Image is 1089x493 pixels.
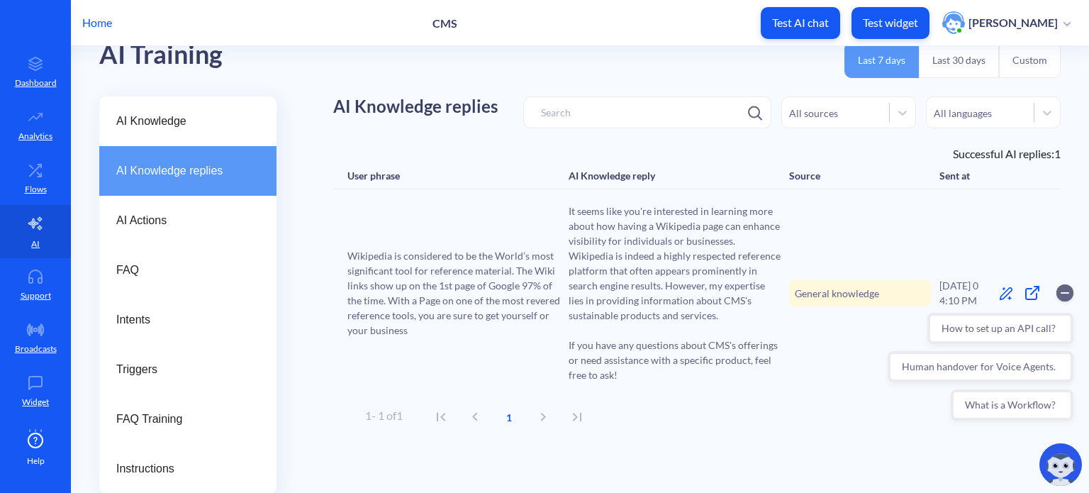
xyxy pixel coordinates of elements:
span: FAQ [116,262,248,279]
p: Flows [25,183,47,196]
button: Custom [999,42,1061,78]
button: Test AI chat [761,7,840,39]
button: Test widget [851,7,929,39]
button: How to set up an API call? [45,37,191,68]
p: Home [82,14,112,31]
span: Triggers [116,361,248,378]
input: Search [523,96,771,128]
p: Dashboard [15,77,57,89]
a: AI Knowledge replies [99,146,277,196]
p: Broadcasts [15,343,57,355]
div: Source [789,170,820,182]
span: Instructions [116,460,248,477]
a: AI Actions [99,196,277,245]
a: FAQ [99,245,277,295]
button: What is a Workflow? [68,113,191,145]
p: AI [31,238,40,250]
p: Test AI chat [772,16,829,30]
button: current [492,400,526,434]
button: Last 30 days [919,42,999,78]
span: General knowledge [795,286,879,301]
span: AI Actions [116,212,248,229]
div: All languages [934,105,992,120]
span: Intents [116,311,248,328]
button: user photo[PERSON_NAME] [935,10,1078,35]
div: AI Training [99,35,223,75]
img: user photo [942,11,965,34]
div: Sent at [939,170,970,182]
span: AI Knowledge [116,113,248,130]
a: FAQ Training [99,394,277,444]
span: AI Knowledge replies [116,162,248,179]
p: Test widget [863,16,918,30]
button: Last 7 days [844,42,919,78]
div: All sources [789,105,838,120]
p: Support [21,289,51,302]
button: Human handover for Voice Agents. [5,75,191,106]
p: Analytics [18,130,52,143]
a: Triggers [99,345,277,394]
h1: AI Knowledge replies [333,96,498,117]
a: AI Knowledge [99,96,277,146]
div: Successful AI replies: 1 [333,145,1061,162]
span: It seems like you're interested in learning more about how having a Wikipedia page can enhance vi... [569,204,781,382]
div: User phrase [347,170,400,182]
button: Collapse conversation starters [174,9,191,26]
span: 1 [492,410,526,425]
span: Wikipedia is considered to be the World’s most significant tool for reference material. The Wiki ... [347,248,560,338]
p: Widget [22,396,49,409]
div: AI Knowledge reply [569,170,655,182]
p: [PERSON_NAME] [968,15,1058,31]
span: 1 - 1 of 1 [365,409,403,422]
span: Help [27,455,45,467]
p: CMS [432,16,457,30]
span: FAQ Training [116,411,248,428]
img: copilot-icon.svg [1039,443,1082,486]
div: The response is based not on trained sources but on the custom prompt info and/or general GPT kno... [789,280,931,306]
a: Intents [99,295,277,345]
